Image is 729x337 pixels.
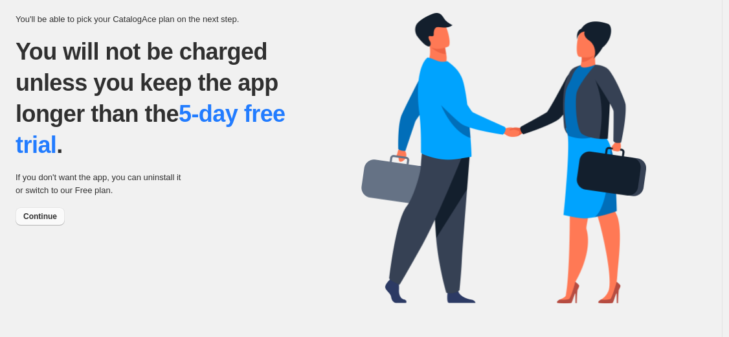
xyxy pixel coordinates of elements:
span: Continue [23,211,57,222]
p: You'll be able to pick your CatalogAce plan on the next step. [16,13,361,26]
img: trial [361,13,646,303]
p: You will not be charged unless you keep the app longer than the . [16,36,320,161]
button: Continue [16,207,65,226]
p: If you don't want the app, you can uninstall it or switch to our Free plan. [16,171,187,197]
